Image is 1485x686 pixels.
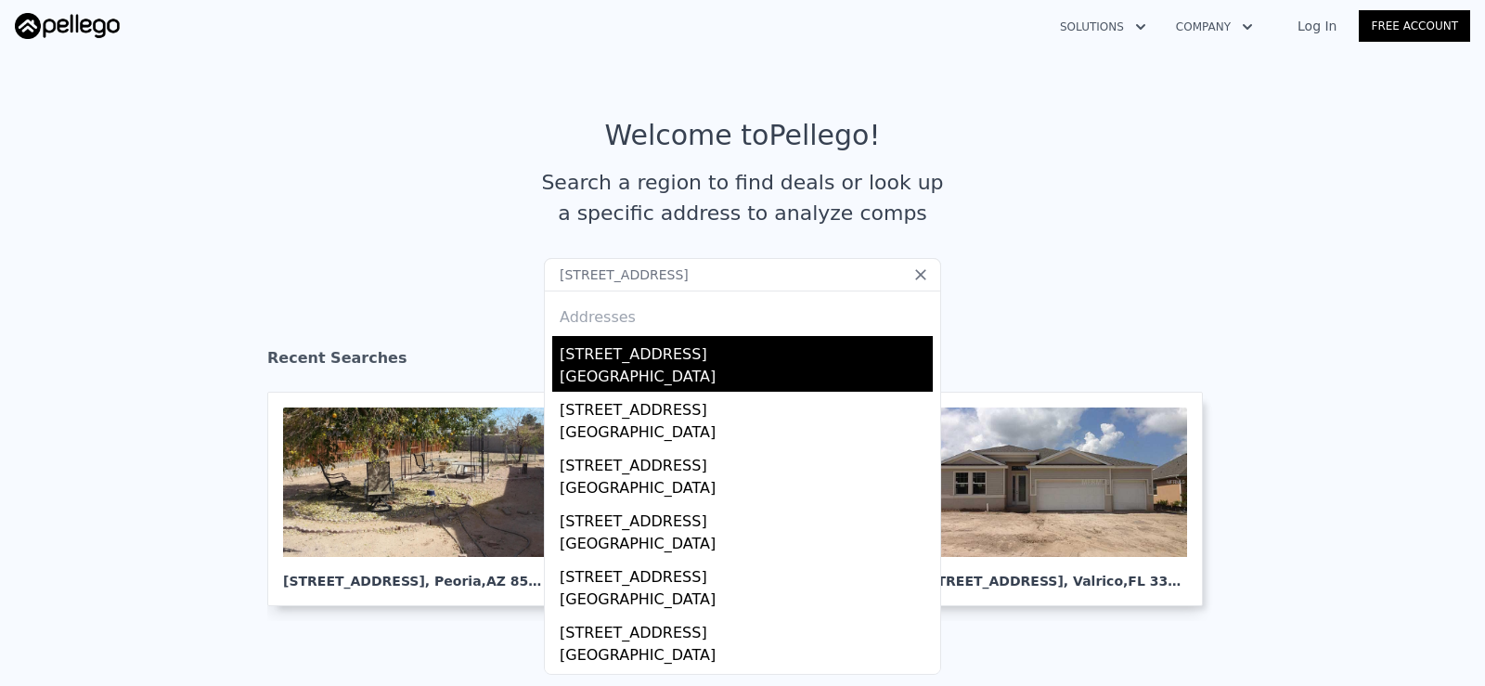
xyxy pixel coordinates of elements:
[560,447,933,477] div: [STREET_ADDRESS]
[906,392,1218,606] a: [STREET_ADDRESS], Valrico,FL 33594
[15,13,120,39] img: Pellego
[560,503,933,533] div: [STREET_ADDRESS]
[1123,574,1194,589] span: , FL 33594
[560,589,933,615] div: [GEOGRAPHIC_DATA]
[283,557,549,590] div: [STREET_ADDRESS] , Peoria
[560,421,933,447] div: [GEOGRAPHIC_DATA]
[544,258,941,291] input: Search an address or region...
[267,332,1218,392] div: Recent Searches
[267,392,579,606] a: [STREET_ADDRESS], Peoria,AZ 85345
[605,119,881,152] div: Welcome to Pellego !
[482,574,556,589] span: , AZ 85345
[560,477,933,503] div: [GEOGRAPHIC_DATA]
[1045,10,1161,44] button: Solutions
[552,291,933,336] div: Addresses
[560,392,933,421] div: [STREET_ADDRESS]
[1359,10,1470,42] a: Free Account
[560,533,933,559] div: [GEOGRAPHIC_DATA]
[560,559,933,589] div: [STREET_ADDRESS]
[560,644,933,670] div: [GEOGRAPHIC_DATA]
[560,336,933,366] div: [STREET_ADDRESS]
[560,615,933,644] div: [STREET_ADDRESS]
[535,167,950,228] div: Search a region to find deals or look up a specific address to analyze comps
[560,366,933,392] div: [GEOGRAPHIC_DATA]
[1161,10,1268,44] button: Company
[922,557,1187,590] div: [STREET_ADDRESS] , Valrico
[1275,17,1359,35] a: Log In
